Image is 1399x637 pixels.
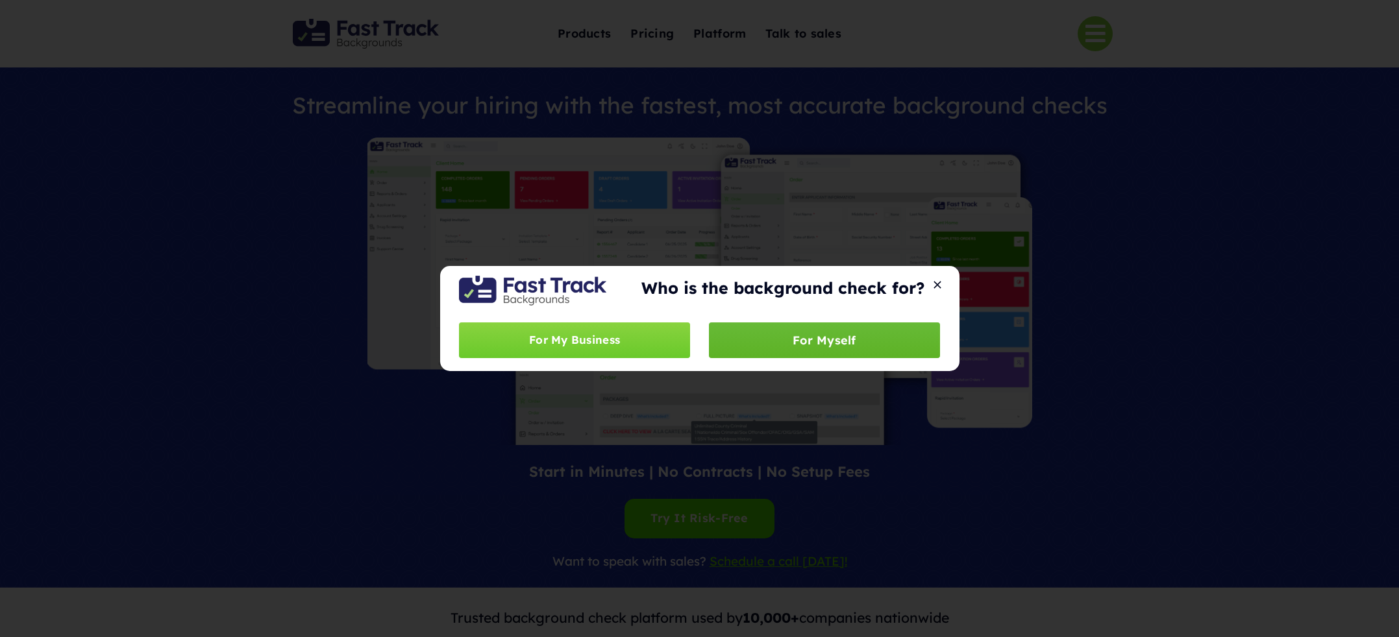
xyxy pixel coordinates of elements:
[459,322,689,358] a: For My Business
[793,333,856,347] span: For Myself
[928,279,947,291] button: Close
[641,278,924,298] strong: Who is the background check for?
[709,322,939,358] a: For Myself
[459,276,606,306] img: Fast Track Backgrounds Logo
[529,331,620,350] span: For My Business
